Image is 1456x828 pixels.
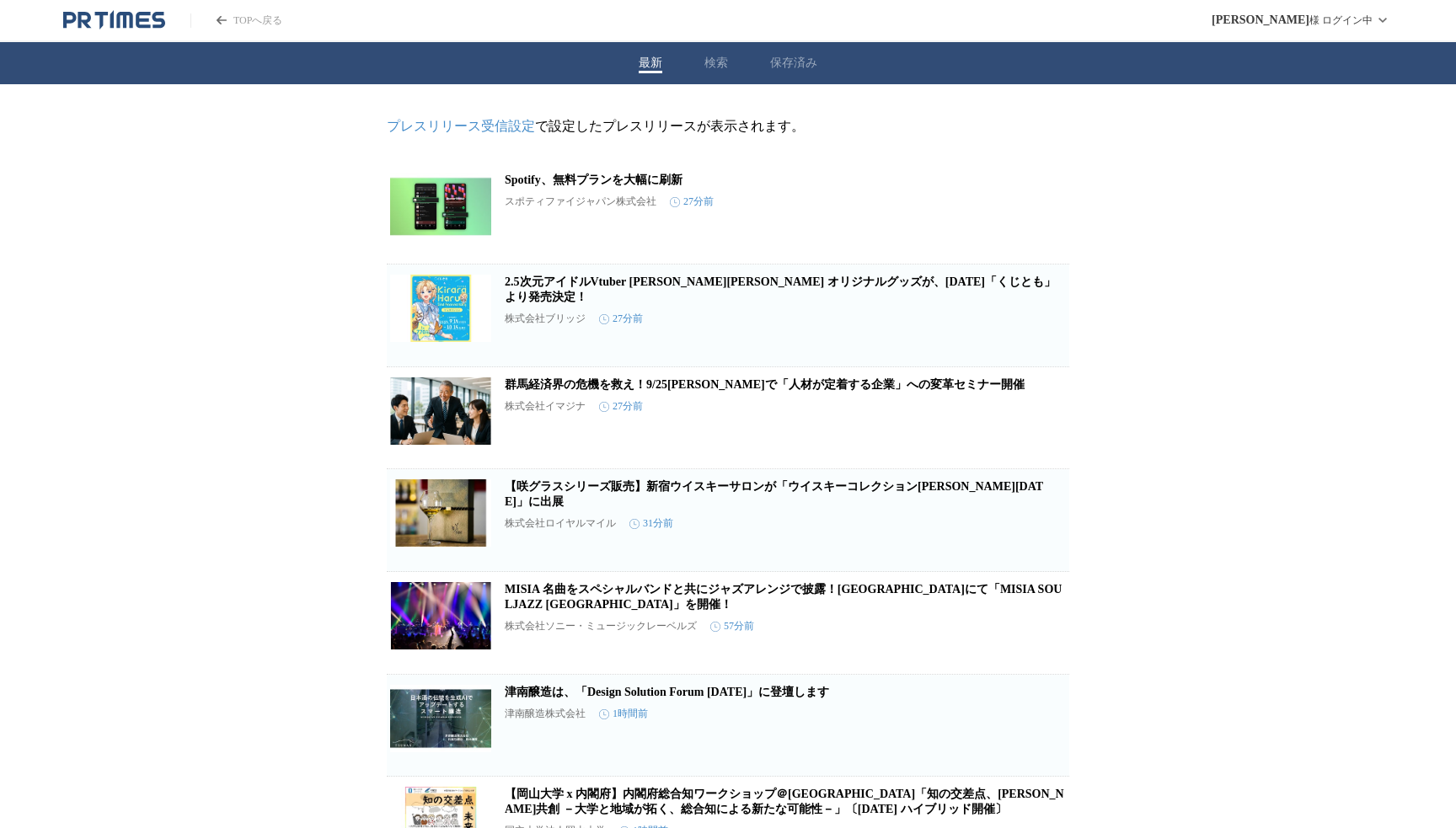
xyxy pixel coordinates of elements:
[505,312,586,326] p: 株式会社ブリッジ
[670,195,714,209] time: 27分前
[390,173,491,240] img: Spotify、無料プランを大幅に刷新
[390,685,491,752] img: 津南醸造は、「Design Solution Forum 2025」に登壇します
[704,56,728,71] button: 検索
[629,516,673,531] time: 31分前
[390,479,491,547] img: 【咲グラスシリーズ販売】新宿ウイスキーサロンが「ウイスキーコレクション郡山2025」に出展
[505,686,829,698] a: 津南醸造は、「Design Solution Forum [DATE]」に登壇します
[505,195,656,209] p: スポティファイジャパン株式会社
[599,707,648,721] time: 1時間前
[387,119,535,133] a: プレスリリース受信設定
[770,56,817,71] button: 保存済み
[505,378,1025,391] a: 群馬経済界の危機を救え！9/25[PERSON_NAME]で「人材が定着する企業」への変革セミナー開催
[387,118,1069,136] p: で設定したプレスリリースが表示されます。
[505,583,1062,611] a: MISIA 名曲をスペシャルバンドと共にジャズアレンジで披露！[GEOGRAPHIC_DATA]にて「MISIA SOULJAZZ [GEOGRAPHIC_DATA]」を開催！
[505,399,586,414] p: 株式会社イマジナ
[390,582,491,649] img: MISIA 名曲をスペシャルバンドと共にジャズアレンジで披露！東京・NHKホールにて「MISIA SOULJAZZ FUNK CITY」を開催！
[505,788,1064,815] a: 【岡山大学 x 内閣府】内閣府総合知ワークショップ＠[GEOGRAPHIC_DATA]「知の交差点、[PERSON_NAME]共創 －大学と地域が拓く、総合知による新たな可能性－」〔[DATE]...
[710,619,754,633] time: 57分前
[190,13,282,28] a: PR TIMESのトップページはこちら
[505,516,616,531] p: 株式会社ロイヤルマイル
[505,619,697,633] p: 株式会社ソニー・ミュージックレーベルズ
[505,707,586,721] p: 津南醸造株式会社
[639,56,662,71] button: 最新
[505,275,1056,303] a: 2.5次元アイドルVtuber [PERSON_NAME][PERSON_NAME] オリジナルグッズが、[DATE]「くじとも」より発売決定！
[1212,13,1309,27] span: [PERSON_NAME]
[390,377,491,445] img: 群馬経済界の危機を救え！9/25高崎で「人材が定着する企業」への変革セミナー開催
[599,399,643,414] time: 27分前
[390,275,491,342] img: 2.5次元アイドルVtuber 煌良はる オリジナルグッズが、9月15日（月）「くじとも」より発売決定！
[63,10,165,30] a: PR TIMESのトップページはこちら
[505,174,682,186] a: Spotify、無料プランを大幅に刷新
[599,312,643,326] time: 27分前
[505,480,1043,508] a: 【咲グラスシリーズ販売】新宿ウイスキーサロンが「ウイスキーコレクション[PERSON_NAME][DATE]」に出展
